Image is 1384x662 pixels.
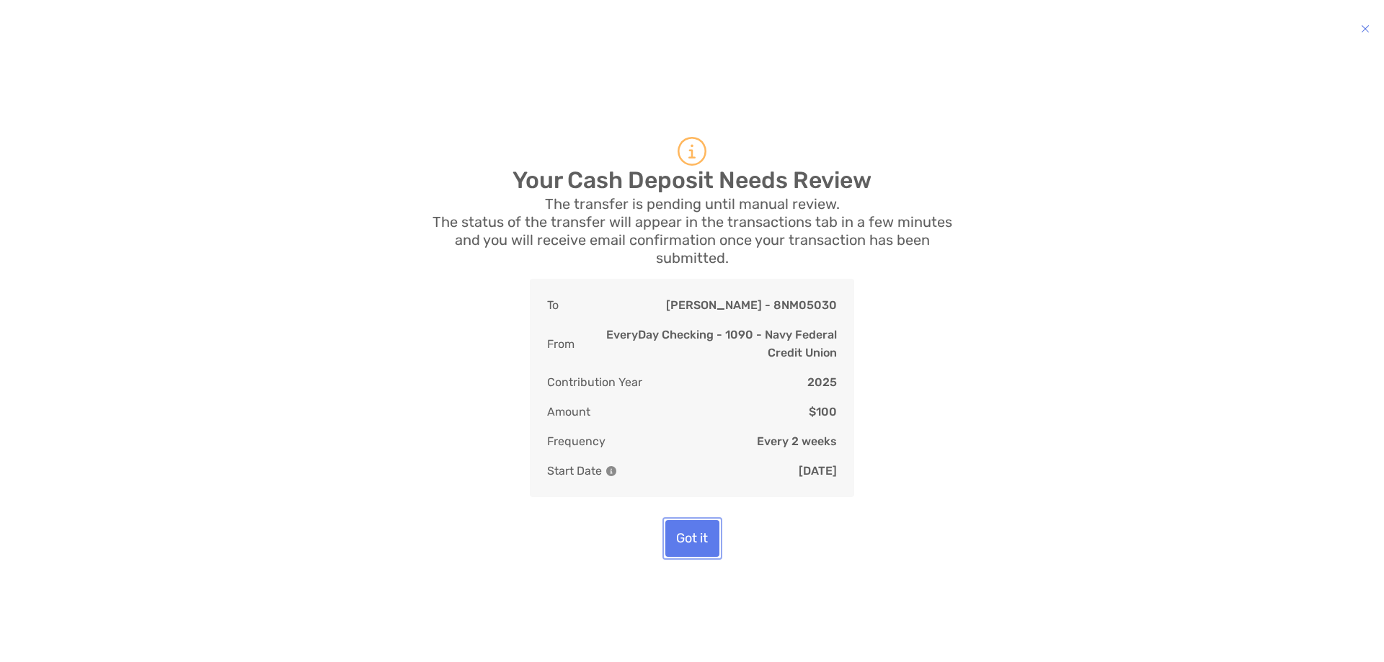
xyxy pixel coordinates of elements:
[547,373,642,391] p: Contribution Year
[606,466,616,476] img: Information Icon
[757,432,837,450] p: Every 2 weeks
[799,462,837,480] p: [DATE]
[575,326,837,362] p: EveryDay Checking - 1090 - Navy Federal Credit Union
[547,403,590,421] p: Amount
[547,462,616,480] p: Start Date
[666,296,837,314] p: [PERSON_NAME] - 8NM05030
[547,432,605,450] p: Frequency
[665,520,719,557] button: Got it
[422,195,962,267] p: The transfer is pending until manual review. The status of the transfer will appear in the transa...
[807,373,837,391] p: 2025
[513,171,871,189] p: Your Cash Deposit Needs Review
[547,326,575,362] p: From
[547,296,559,314] p: To
[809,403,837,421] p: $100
